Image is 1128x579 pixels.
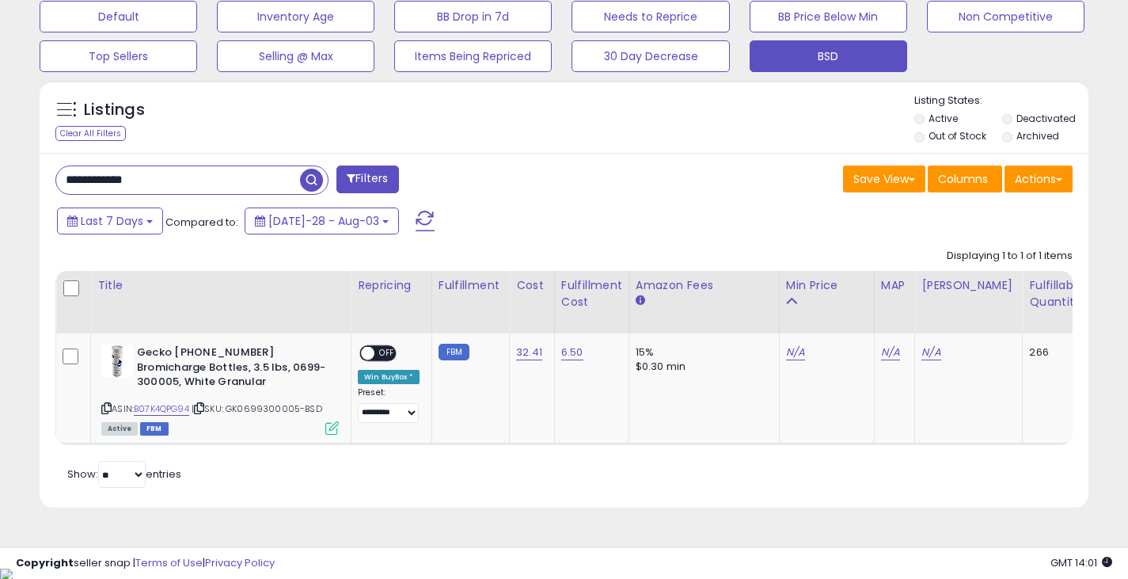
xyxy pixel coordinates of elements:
div: [PERSON_NAME] [921,277,1016,294]
span: | SKU: GK0699300005-BSD [192,402,322,415]
label: Archived [1016,129,1059,143]
span: Last 7 Days [81,213,143,229]
button: BB Drop in 7d [394,1,552,32]
div: Preset: [358,387,420,423]
a: Privacy Policy [205,555,275,570]
button: Inventory Age [217,1,374,32]
a: 32.41 [516,345,542,360]
label: Out of Stock [929,129,986,143]
button: 30 Day Decrease [572,40,729,72]
a: 6.50 [561,345,583,360]
b: Gecko [PHONE_NUMBER] Bromicharge Bottles, 3.5 lbs, 0699-300005, White Granular [137,345,329,394]
span: [DATE]-28 - Aug-03 [268,213,379,229]
div: Fulfillment Cost [561,277,622,310]
div: Cost [516,277,548,294]
p: Listing States: [914,93,1088,109]
span: OFF [374,347,400,360]
div: ASIN: [101,345,339,433]
img: 41FQAzfb7OL._SL40_.jpg [101,345,133,377]
h5: Listings [84,99,145,121]
button: Non Competitive [927,1,1084,32]
small: FBM [439,344,469,360]
small: Amazon Fees. [636,294,645,308]
a: Terms of Use [135,555,203,570]
button: BB Price Below Min [750,1,907,32]
span: All listings currently available for purchase on Amazon [101,422,138,436]
strong: Copyright [16,555,74,570]
button: Items Being Repriced [394,40,552,72]
a: N/A [786,345,805,360]
button: Top Sellers [40,40,197,72]
div: Min Price [786,277,868,294]
div: seller snap | | [16,556,275,571]
div: Fulfillable Quantity [1029,277,1084,310]
button: Default [40,1,197,32]
span: Compared to: [165,215,238,230]
button: Save View [843,166,925,192]
div: 15% [636,345,767,360]
span: FBM [140,422,169,436]
button: Actions [1005,166,1073,192]
div: $0.30 min [636,360,767,374]
div: Displaying 1 to 1 of 1 items [947,249,1073,264]
div: Repricing [358,277,425,294]
button: Columns [928,166,1002,192]
button: [DATE]-28 - Aug-03 [245,208,399,234]
span: 2025-08-11 14:01 GMT [1050,555,1112,570]
div: 266 [1029,345,1078,360]
a: N/A [881,345,900,360]
a: N/A [921,345,940,360]
label: Active [929,112,958,125]
button: BSD [750,40,907,72]
a: B07K4QPG94 [134,402,189,416]
div: Win BuyBox * [358,370,420,384]
div: Clear All Filters [55,126,126,141]
button: Last 7 Days [57,208,163,234]
div: Fulfillment [439,277,503,294]
span: Show: entries [67,467,181,482]
button: Selling @ Max [217,40,374,72]
button: Filters [336,166,398,193]
label: Deactivated [1016,112,1076,125]
div: Amazon Fees [636,277,773,294]
div: Title [97,277,344,294]
div: MAP [881,277,908,294]
span: Columns [938,171,988,187]
button: Needs to Reprice [572,1,729,32]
